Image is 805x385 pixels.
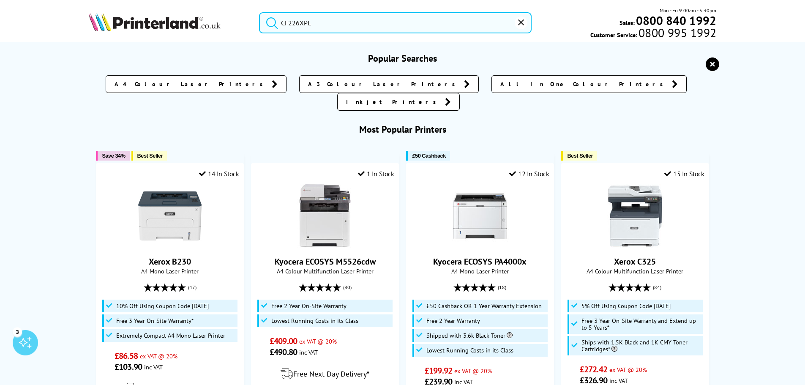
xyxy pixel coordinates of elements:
button: Best Seller [561,151,597,161]
div: 14 In Stock [199,169,239,178]
span: A4 Colour Multifunction Laser Printer [256,267,394,275]
span: Extremely Compact A4 Mono Laser Printer [116,332,225,339]
span: inc VAT [144,363,163,371]
span: £50 Cashback OR 1 Year Warranty Extension [426,303,542,309]
button: Save 34% [96,151,129,161]
span: Customer Service: [590,29,716,39]
div: 1 In Stock [358,169,394,178]
span: £490.80 [270,347,297,358]
span: Best Seller [567,153,593,159]
h3: Popular Searches [89,52,717,64]
span: ex VAT @ 20% [299,337,337,345]
span: inc VAT [299,348,318,356]
span: (47) [188,279,196,295]
span: Lowest Running Costs in its Class [426,347,513,354]
div: 12 In Stock [509,169,549,178]
h3: Most Popular Printers [89,123,717,135]
span: (80) [343,279,352,295]
img: Kyocera ECOSYS M5526cdw [293,184,357,248]
a: Xerox B230 [138,241,202,249]
span: All In One Colour Printers [500,80,668,88]
span: (18) [498,279,506,295]
span: Free 2 Year Warranty [426,317,480,324]
span: Lowest Running Costs in its Class [271,317,358,324]
a: Xerox C325 [614,256,656,267]
span: A4 Mono Laser Printer [101,267,239,275]
span: £86.58 [115,350,138,361]
span: Save 34% [102,153,125,159]
span: Inkjet Printers [346,98,441,106]
span: Ships with 1.5K Black and 1K CMY Toner Cartridges* [581,339,701,352]
a: Kyocera ECOSYS PA4000x [448,241,512,249]
img: Printerland Logo [89,13,221,31]
span: £409.00 [270,336,297,347]
span: inc VAT [609,377,628,385]
a: A3 Colour Laser Printers [299,75,479,93]
span: £103.90 [115,361,142,372]
a: Kyocera ECOSYS M5526cdw [293,241,357,249]
span: A4 Colour Multifunction Laser Printer [566,267,704,275]
span: Sales: [619,19,635,27]
span: 0800 995 1992 [637,29,716,37]
img: Xerox B230 [138,184,202,248]
span: 10% Off Using Coupon Code [DATE] [116,303,209,309]
a: Xerox B230 [149,256,191,267]
a: Printerland Logo [89,13,249,33]
div: 15 In Stock [664,169,704,178]
span: (84) [653,279,661,295]
span: ex VAT @ 20% [140,352,177,360]
button: £50 Cashback [406,151,450,161]
span: £199.92 [425,365,452,376]
span: Mon - Fri 9:00am - 5:30pm [660,6,716,14]
a: All In One Colour Printers [491,75,687,93]
a: 0800 840 1992 [635,16,716,25]
span: A3 Colour Laser Printers [308,80,460,88]
span: £272.42 [580,364,607,375]
span: A4 Colour Laser Printers [115,80,267,88]
span: Best Seller [137,153,163,159]
img: Xerox C325 [603,184,667,248]
input: Searc [259,12,532,33]
img: Kyocera ECOSYS PA4000x [448,184,512,248]
span: Shipped with 3.6k Black Toner [426,332,513,339]
span: £50 Cashback [412,153,445,159]
a: A4 Colour Laser Printers [106,75,287,93]
span: Free 2 Year On-Site Warranty [271,303,347,309]
span: 5% Off Using Coupon Code [DATE] [581,303,671,309]
a: Kyocera ECOSYS M5526cdw [275,256,376,267]
button: Best Seller [131,151,167,161]
div: 3 [13,327,22,336]
span: ex VAT @ 20% [609,366,647,374]
span: Free 3 Year On-Site Warranty and Extend up to 5 Years* [581,317,701,331]
a: Kyocera ECOSYS PA4000x [433,256,527,267]
a: Xerox C325 [603,241,667,249]
b: 0800 840 1992 [636,13,716,28]
span: ex VAT @ 20% [454,367,492,375]
span: A4 Mono Laser Printer [411,267,549,275]
span: Free 3 Year On-Site Warranty* [116,317,194,324]
a: Inkjet Printers [337,93,460,111]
